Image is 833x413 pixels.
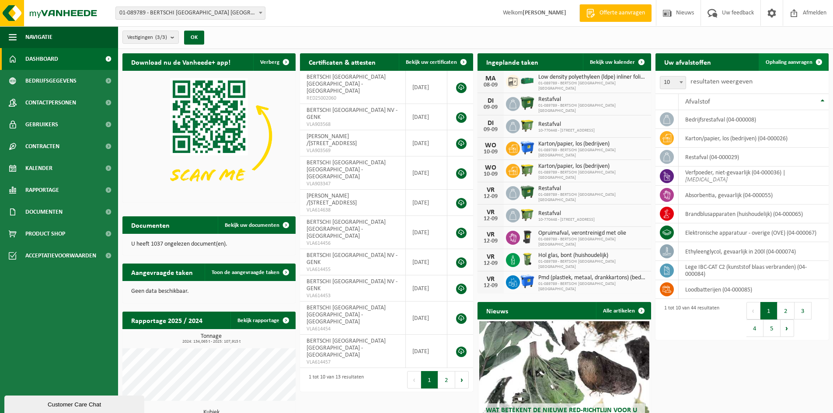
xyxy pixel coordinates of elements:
div: 1 tot 10 van 13 resultaten [304,370,364,389]
span: Restafval [538,121,595,128]
td: [DATE] [406,302,447,335]
td: restafval (04-000029) [679,148,829,167]
span: Afvalstof [685,98,710,105]
span: Dashboard [25,48,58,70]
div: 12-09 [482,216,499,222]
a: Bekijk uw certificaten [399,53,472,71]
a: Bekijk uw kalender [583,53,650,71]
span: Verberg [260,59,279,65]
div: DI [482,120,499,127]
div: 08-09 [482,82,499,88]
div: WO [482,164,499,171]
span: 01-089789 - BERTSCHI [GEOGRAPHIC_DATA] [GEOGRAPHIC_DATA] [538,192,646,203]
td: [DATE] [406,71,447,104]
span: BERTSCHI [GEOGRAPHIC_DATA] [GEOGRAPHIC_DATA] - [GEOGRAPHIC_DATA] [307,338,386,358]
img: HK-XZ-20-GN-00 [520,73,535,88]
span: Acceptatievoorwaarden [25,245,96,267]
span: [PERSON_NAME] /[STREET_ADDRESS] [307,193,357,206]
div: VR [482,276,499,283]
i: [MEDICAL_DATA] [685,177,728,183]
span: Contracten [25,135,59,157]
span: BERTSCHI [GEOGRAPHIC_DATA] NV - GENK [307,252,397,266]
iframe: chat widget [4,394,146,413]
span: Rapportage [25,179,59,201]
h2: Download nu de Vanheede+ app! [122,53,239,70]
span: 01-089789 - BERTSCHI BELGIUM NV - ANTWERPEN [115,7,265,20]
span: BERTSCHI [GEOGRAPHIC_DATA] [GEOGRAPHIC_DATA] - [GEOGRAPHIC_DATA] [307,219,386,239]
span: Documenten [25,201,63,223]
td: [DATE] [406,249,447,275]
button: 4 [746,319,763,337]
h2: Aangevraagde taken [122,264,202,281]
h2: Documenten [122,216,178,233]
span: Hol glas, bont (huishoudelijk) [538,252,646,259]
span: Restafval [538,96,646,103]
button: 1 [421,371,438,389]
span: 2024: 134,065 t - 2025: 107,915 t [127,340,296,344]
button: 5 [763,319,781,337]
span: 01-089789 - BERTSCHI BELGIUM NV - ANTWERPEN [116,7,265,19]
img: WB-1100-HPE-GN-50 [520,118,535,133]
button: 2 [777,302,795,319]
img: WB-1100-HPE-BE-01 [520,140,535,155]
div: 09-09 [482,104,499,111]
span: Product Shop [25,223,65,245]
span: VLA903568 [307,121,399,128]
p: U heeft 1037 ongelezen document(en). [131,241,287,247]
td: [DATE] [406,216,447,249]
span: RED25002060 [307,95,399,102]
button: Next [455,371,469,389]
span: 10-770448 - [STREET_ADDRESS] [538,217,595,222]
a: Toon de aangevraagde taken [205,264,295,281]
div: 10-09 [482,149,499,155]
td: verfpoeder, niet-gevaarlijk (04-000036) | [679,167,829,186]
img: WB-0140-HPE-GN-50 [520,252,535,267]
h2: Uw afvalstoffen [655,53,720,70]
td: lege IBC-CAT C2 (kunststof blaas verbranden) (04-000084) [679,261,829,280]
span: BERTSCHI [GEOGRAPHIC_DATA] [GEOGRAPHIC_DATA] - [GEOGRAPHIC_DATA] [307,74,386,94]
button: Previous [407,371,421,389]
h2: Nieuws [477,302,517,319]
span: Bedrijfsgegevens [25,70,77,92]
div: VR [482,187,499,194]
img: WB-0240-HPE-BK-01 [520,229,535,244]
div: 12-09 [482,260,499,267]
a: Bekijk rapportage [230,312,295,329]
span: Navigatie [25,26,52,48]
a: Bekijk uw documenten [218,216,295,234]
h2: Certificaten & attesten [300,53,384,70]
button: Vestigingen(3/3) [122,31,179,44]
span: 01-089789 - BERTSCHI [GEOGRAPHIC_DATA] [GEOGRAPHIC_DATA] [538,81,646,91]
img: WB-1100-HPE-GN-01 [520,185,535,200]
span: Restafval [538,210,595,217]
span: VLA614457 [307,359,399,366]
span: [PERSON_NAME] /[STREET_ADDRESS] [307,133,357,147]
span: 01-089789 - BERTSCHI [GEOGRAPHIC_DATA] [GEOGRAPHIC_DATA] [538,281,646,292]
button: 3 [795,302,812,319]
h2: Ingeplande taken [477,53,547,70]
img: WB-1100-HPE-GN-50 [520,207,535,222]
span: 01-089789 - BERTSCHI [GEOGRAPHIC_DATA] [GEOGRAPHIC_DATA] [538,103,646,114]
h2: Rapportage 2025 / 2024 [122,312,211,329]
div: 12-09 [482,238,499,244]
td: bedrijfsrestafval (04-000008) [679,110,829,129]
div: MA [482,75,499,82]
span: BERTSCHI [GEOGRAPHIC_DATA] [GEOGRAPHIC_DATA] - [GEOGRAPHIC_DATA] [307,160,386,180]
span: 01-089789 - BERTSCHI [GEOGRAPHIC_DATA] [GEOGRAPHIC_DATA] [538,259,646,270]
span: Gebruikers [25,114,58,135]
img: WB-1100-HPE-BE-01 [520,274,535,289]
span: Karton/papier, los (bedrijven) [538,141,646,148]
a: Offerte aanvragen [579,4,652,22]
td: karton/papier, los (bedrijven) (04-000026) [679,129,829,148]
span: Pmd (plastiek, metaal, drankkartons) (bedrijven) [538,274,646,281]
span: 10 [660,76,686,89]
button: Previous [746,302,760,319]
td: [DATE] [406,130,447,156]
div: 1 tot 10 van 44 resultaten [660,301,719,338]
span: VLA903347 [307,180,399,187]
div: VR [482,231,499,238]
span: Ophaling aanvragen [766,59,812,65]
span: Bekijk uw kalender [590,59,635,65]
span: 01-089789 - BERTSCHI [GEOGRAPHIC_DATA] [GEOGRAPHIC_DATA] [538,148,646,158]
